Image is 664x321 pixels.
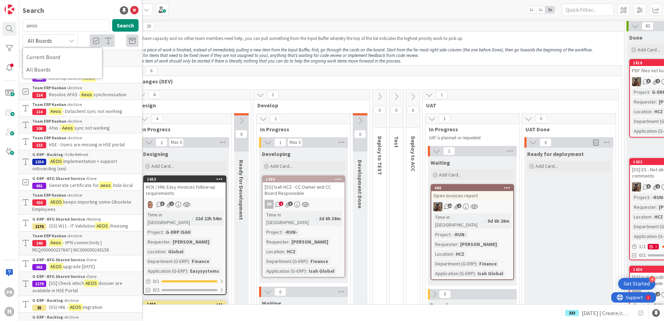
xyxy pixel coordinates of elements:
[32,257,87,262] b: G-ERP - BFG Shared Service ›
[19,150,142,174] a: G-ERP - Backlog ›To Be Refined1254AEOSimplementation + support onboarding (xxx)
[429,126,511,133] span: In Progress
[308,257,309,265] span: :
[279,201,283,206] span: 2
[306,267,307,275] span: :
[426,102,610,109] span: UAT
[146,267,187,275] div: Application (G-ERP)
[144,176,226,198] div: 1653HCN / HNL Easy invoices follow-up requirements
[525,126,607,133] span: UAT Done
[147,302,226,307] div: 1655
[19,116,142,133] a: Team ERP Kanban ›Archive108Afas -Aeossync not working
[393,136,400,148] span: Test
[32,109,46,115] div: 114
[632,194,649,201] div: Project
[433,270,475,277] div: Application (G-ERP)
[19,215,142,231] a: G-ERP - BFG Shared Service ›Waiting1176(SS) W11 - IT ValidationAEOS/Keesing
[357,160,364,208] span: Development Done
[283,228,299,236] div: -RUN-
[19,255,142,272] a: G-ERP - BFG Shared Service ›Done661AEOSupgrade [DATE]
[32,297,139,304] div: Archive
[451,231,468,238] div: -RUN-
[32,102,68,107] b: Team ERP Kanban ›
[49,141,125,148] span: HSE - Users are missing in HSE portal
[536,163,558,169] span: Add Card...
[146,257,189,265] div: Department (G-ERP)
[170,238,171,246] span: :
[632,88,649,96] div: Project
[32,298,65,303] b: G-ERP - Backlog ›
[265,228,282,236] div: Project
[309,257,330,265] div: Finance
[639,252,646,259] span: 0/2
[163,228,164,236] span: :
[262,150,291,157] span: Developing
[263,200,345,209] div: FA
[32,176,87,181] b: G-ERP - BFG Shared Service ›
[49,280,84,286] span: [SS] Check which
[32,264,46,270] div: 661
[136,78,613,85] span: Changes (DEV)
[139,102,242,109] span: Design
[290,141,300,144] div: Max 3
[632,98,656,106] div: Requester
[32,192,68,198] b: Team ERP Kanban ›
[536,6,545,13] span: 2x
[23,19,109,32] input: Search for title...
[143,175,226,295] a: 1653HCN / HNL Easy invoices follow-up requirementslDTime in [GEOGRAPHIC_DATA]:22d 22h 54mProject:...
[562,3,614,16] input: Quick Filter...
[407,106,419,114] span: 0
[143,150,168,157] span: Designing
[169,201,174,206] span: 1
[476,270,505,277] div: Isah Global
[19,231,142,255] a: Team ERP Kanban ›Archive246Aeos- VPN connectivity | REQ000000237647 | INC000000243158
[156,138,167,147] span: 2
[32,158,117,172] span: implementation + support onboarding (xxx)
[475,270,476,277] span: :
[545,6,555,13] span: 3x
[144,301,226,307] div: 1655
[32,152,65,157] b: G-ERP - Backlog ›
[153,286,159,294] span: 0/2
[141,126,223,133] span: In Progress
[133,36,621,41] p: If we have capacity and no other team members need help, you can pull something from the Input Bu...
[646,292,651,296] span: 5
[632,182,641,191] img: VK
[99,182,112,189] mark: aeos
[433,260,476,267] div: Department (G-ERP)
[146,211,192,226] div: Time in [GEOGRAPHIC_DATA]
[284,248,285,255] span: :
[265,238,289,246] div: Requester
[32,239,109,253] span: - VPN connectivity | REQ000000237647 | INC000000243158
[32,314,65,320] b: G-ERP - Backlog ›
[430,302,449,308] span: Rework
[49,91,80,98] span: Resolve AFAS -
[32,223,46,230] div: 1176
[486,217,511,225] div: 9d 6h 28m
[32,151,139,158] div: To Be Refined
[642,22,654,30] span: 83
[5,287,14,297] div: PR
[262,175,345,278] a: 1439[SS] Isah HCZ - CC Owner and CC Board ResponsibleFATime in [GEOGRAPHIC_DATA]:2d 6h 38mProject...
[49,158,63,165] mark: AEOS
[32,159,46,165] div: 1254
[629,34,642,41] span: Done
[146,238,170,246] div: Requester
[390,106,402,114] span: 0
[26,64,99,75] span: All Boards
[32,85,68,90] b: Team ERP Kanban ›
[274,288,286,296] span: 0
[151,115,163,123] span: 4
[26,52,99,62] span: Current Board
[235,130,247,138] span: 0
[317,215,342,222] div: 2d 6h 38m
[638,47,660,53] span: Add Card...
[49,182,99,188] span: Generate certificate for
[265,257,308,265] div: Department (G-ERP)
[146,67,157,75] span: 6
[656,79,660,83] span: 2
[32,233,139,239] div: Archive
[32,199,131,212] span: keeps importing some Obsolete Employees
[146,200,155,209] img: lD
[23,63,102,76] a: All Boards
[32,233,68,238] b: Team ERP Kanban ›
